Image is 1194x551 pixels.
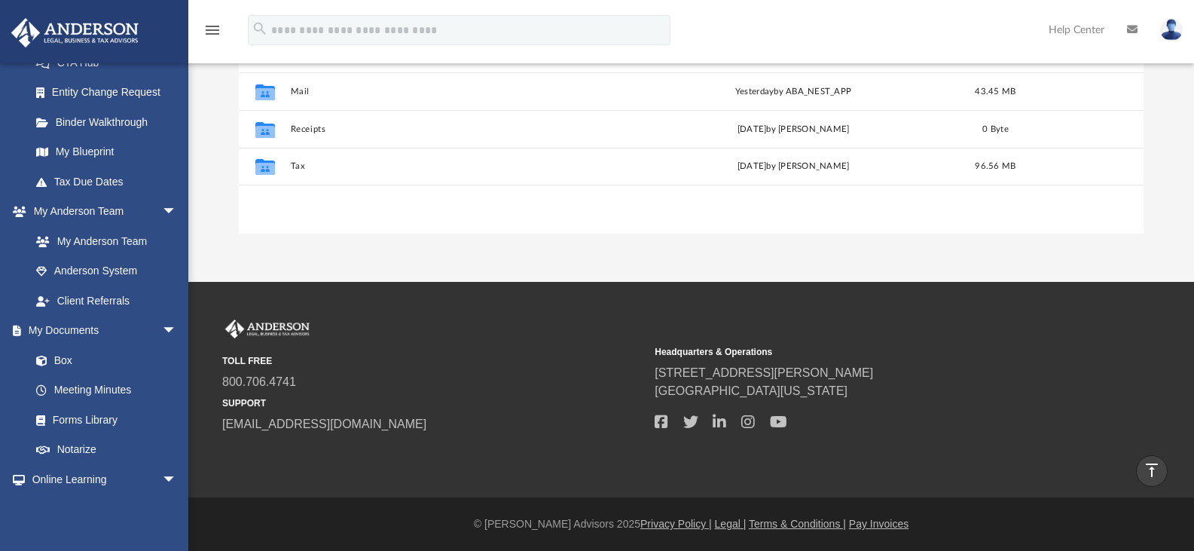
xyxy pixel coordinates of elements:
[21,137,192,167] a: My Blueprint
[222,375,296,388] a: 800.706.4741
[1136,455,1168,487] a: vertical_align_top
[21,345,185,375] a: Box
[21,375,192,406] a: Meeting Minutes
[975,87,1015,96] span: 43.45 MB
[203,29,221,39] a: menu
[1160,19,1183,41] img: User Pic
[203,21,221,39] i: menu
[21,286,192,316] a: Client Referrals
[162,316,192,347] span: arrow_drop_down
[290,161,621,171] button: Tax
[222,418,426,430] a: [EMAIL_ADDRESS][DOMAIN_NAME]
[640,518,712,530] a: Privacy Policy |
[21,167,200,197] a: Tax Due Dates
[628,123,958,136] div: [DATE] by [PERSON_NAME]
[188,516,1194,532] div: © [PERSON_NAME] Advisors 2025
[21,107,200,137] a: Binder Walkthrough
[21,435,192,465] a: Notarize
[655,384,847,397] a: [GEOGRAPHIC_DATA][US_STATE]
[21,494,192,525] a: Courses
[162,197,192,228] span: arrow_drop_down
[7,18,143,47] img: Anderson Advisors Platinum Portal
[655,366,873,379] a: [STREET_ADDRESS][PERSON_NAME]
[735,87,774,96] span: yesterday
[252,20,268,37] i: search
[21,256,192,286] a: Anderson System
[222,354,644,368] small: TOLL FREE
[628,160,958,173] div: [DATE] by [PERSON_NAME]
[11,464,192,494] a: Online Learningarrow_drop_down
[982,125,1009,133] span: 0 Byte
[290,124,621,134] button: Receipts
[290,87,621,96] button: Mail
[162,464,192,495] span: arrow_drop_down
[849,518,908,530] a: Pay Invoices
[1143,461,1161,479] i: vertical_align_top
[628,85,958,99] div: by ABA_NEST_APP
[715,518,747,530] a: Legal |
[11,316,192,346] a: My Documentsarrow_drop_down
[222,396,644,410] small: SUPPORT
[655,345,1076,359] small: Headquarters & Operations
[21,226,185,256] a: My Anderson Team
[11,197,192,227] a: My Anderson Teamarrow_drop_down
[21,78,200,108] a: Entity Change Request
[21,405,185,435] a: Forms Library
[222,320,313,339] img: Anderson Advisors Platinum Portal
[749,518,846,530] a: Terms & Conditions |
[975,162,1015,170] span: 96.56 MB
